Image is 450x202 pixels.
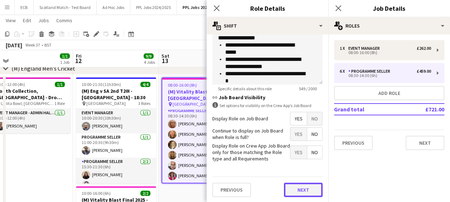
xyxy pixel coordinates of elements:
[144,53,154,59] span: 9/9
[53,16,75,25] a: Comms
[340,74,431,77] div: 08:30-14:30 (6h)
[212,86,277,91] span: Specific details about this role
[23,17,31,24] span: Edit
[140,191,150,196] span: 2/2
[307,112,322,125] span: No
[140,82,150,87] span: 4/4
[76,53,82,59] span: Fri
[417,46,431,51] div: £262.00
[307,146,322,159] span: No
[334,104,402,115] td: Grand total
[82,82,121,87] span: 10:00-21:30 (11h30m)
[44,42,52,48] div: BST
[212,128,290,140] label: Continue to display on Job Board when Role is full?
[207,17,328,34] div: Shift
[130,0,177,14] button: PPL Jobs 2024/2025
[334,86,444,100] button: Add role
[82,191,111,196] span: 10:00-16:00 (6h)
[38,17,49,24] span: Jobs
[417,69,431,74] div: £459.00
[340,69,348,74] div: 6 x
[212,115,268,122] label: Display Role on Job Board
[75,57,82,65] span: 12
[284,183,323,197] button: Next
[6,42,22,49] div: [DATE]
[11,65,75,72] div: (M) England Men's Cricket
[138,101,150,106] span: 3 Roles
[290,146,307,159] span: Yes
[144,59,155,65] div: 4 Jobs
[20,16,34,25] a: Edit
[177,0,225,14] button: PPL Jobs 2025/2026
[55,82,65,87] span: 1/1
[207,4,328,13] h3: Role Details
[76,133,156,158] app-card-role: Programme Seller1/111:00-20:30 (9h30m)[PERSON_NAME]
[161,77,242,183] app-job-card: 08:00-16:00 (8h)7/7(M) Vitality Blast Final 2025 - [GEOGRAPHIC_DATA] - 11am [GEOGRAPHIC_DATA]2 Ro...
[348,69,393,74] div: Programme Seller
[290,112,307,125] span: Yes
[35,16,52,25] a: Jobs
[97,0,130,14] button: Ad Hoc Jobs
[212,94,323,101] h3: Job Board Visibility
[161,53,169,59] span: Sat
[86,101,126,106] span: [GEOGRAPHIC_DATA]
[56,17,72,24] span: Comms
[60,53,70,59] span: 1/1
[212,143,290,162] label: Display Role on Crew App Job Board only for those matching the Role type and all Requirements
[15,0,34,14] button: ECB
[1,101,54,106] span: Utilita Bowl, [GEOGRAPHIC_DATA]
[173,101,212,107] span: [GEOGRAPHIC_DATA]
[24,42,42,48] span: Week 37
[348,46,383,51] div: Event Manager
[6,17,16,24] span: View
[162,88,241,101] h3: (M) Vitality Blast Final 2025 - [GEOGRAPHIC_DATA] - 11am
[328,4,450,13] h3: Job Details
[76,158,156,192] app-card-role: Programme Seller2/215:30-21:30 (6h)[PERSON_NAME][PERSON_NAME]
[212,102,323,109] div: Set options for visibility on the Crew App’s Job Board
[76,109,156,133] app-card-role: Event Manager1/110:00-20:30 (10h30m)[PERSON_NAME]
[76,88,156,101] h3: (M) Eng v SA 2nd T20I - [GEOGRAPHIC_DATA] - 18:30
[168,82,197,88] span: 08:00-16:00 (8h)
[402,104,444,115] td: £721.00
[54,101,65,106] span: 1 Role
[60,59,69,65] div: 1 Job
[76,77,156,183] app-job-card: 10:00-21:30 (11h30m)4/4(M) Eng v SA 2nd T20I - [GEOGRAPHIC_DATA] - 18:30 [GEOGRAPHIC_DATA]3 Roles...
[34,0,97,14] button: Scotland Match - Test Board
[406,136,444,150] button: Next
[328,17,450,34] div: Roles
[334,136,373,150] button: Previous
[160,57,169,65] span: 13
[212,183,251,197] button: Previous
[290,128,307,140] span: Yes
[162,107,241,183] app-card-role: Programme Seller6/608:30-14:30 (6h)[PERSON_NAME][PERSON_NAME][PERSON_NAME][PERSON_NAME][PERSON_NA...
[293,86,323,91] span: 549 / 2000
[307,128,322,140] span: No
[340,46,348,51] div: 1 x
[3,16,19,25] a: View
[340,51,431,54] div: 08:00-16:00 (8h)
